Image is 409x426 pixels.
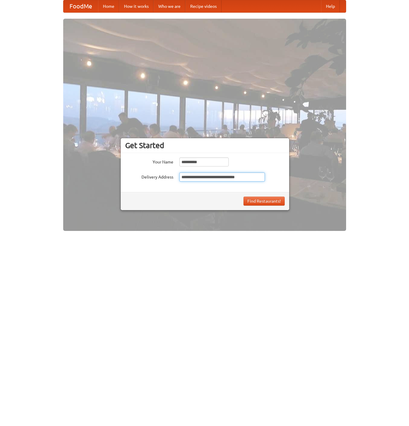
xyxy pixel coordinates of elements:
a: How it works [119,0,153,12]
a: FoodMe [64,0,98,12]
label: Your Name [125,157,173,165]
label: Delivery Address [125,173,173,180]
a: Help [321,0,340,12]
a: Recipe videos [185,0,222,12]
h3: Get Started [125,141,285,150]
button: Find Restaurants! [243,197,285,206]
a: Who we are [153,0,185,12]
a: Home [98,0,119,12]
